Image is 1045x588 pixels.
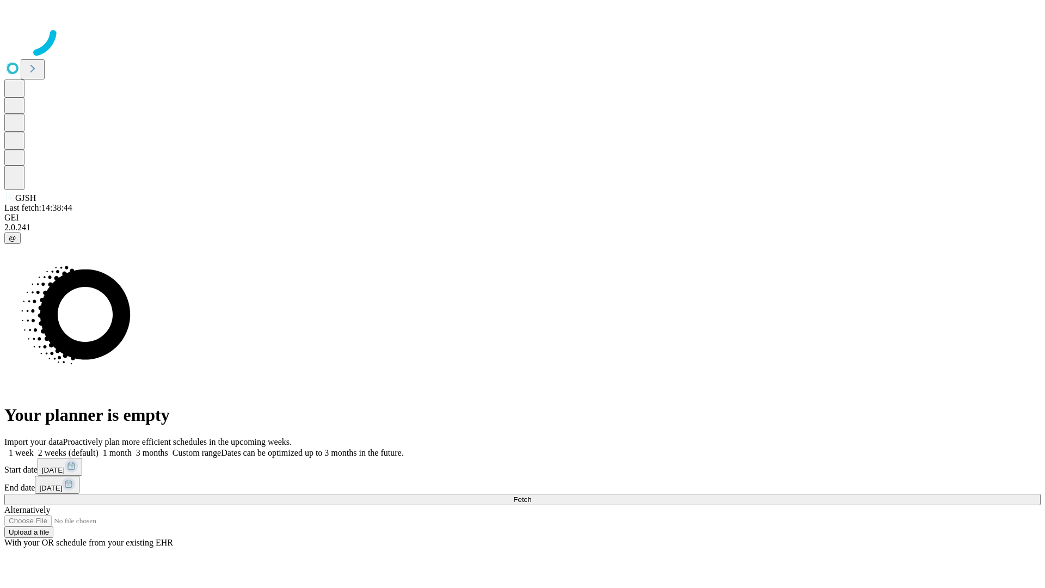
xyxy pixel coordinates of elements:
[4,494,1041,505] button: Fetch
[136,448,168,457] span: 3 months
[4,526,53,538] button: Upload a file
[9,448,34,457] span: 1 week
[513,495,531,504] span: Fetch
[173,448,221,457] span: Custom range
[38,448,99,457] span: 2 weeks (default)
[42,466,65,474] span: [DATE]
[4,203,72,212] span: Last fetch: 14:38:44
[4,476,1041,494] div: End date
[39,484,62,492] span: [DATE]
[221,448,403,457] span: Dates can be optimized up to 3 months in the future.
[4,405,1041,425] h1: Your planner is empty
[4,213,1041,223] div: GEI
[35,476,79,494] button: [DATE]
[4,223,1041,232] div: 2.0.241
[63,437,292,446] span: Proactively plan more efficient schedules in the upcoming weeks.
[38,458,82,476] button: [DATE]
[4,505,50,514] span: Alternatively
[9,234,16,242] span: @
[103,448,132,457] span: 1 month
[4,538,173,547] span: With your OR schedule from your existing EHR
[15,193,36,203] span: GJSH
[4,437,63,446] span: Import your data
[4,458,1041,476] div: Start date
[4,232,21,244] button: @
